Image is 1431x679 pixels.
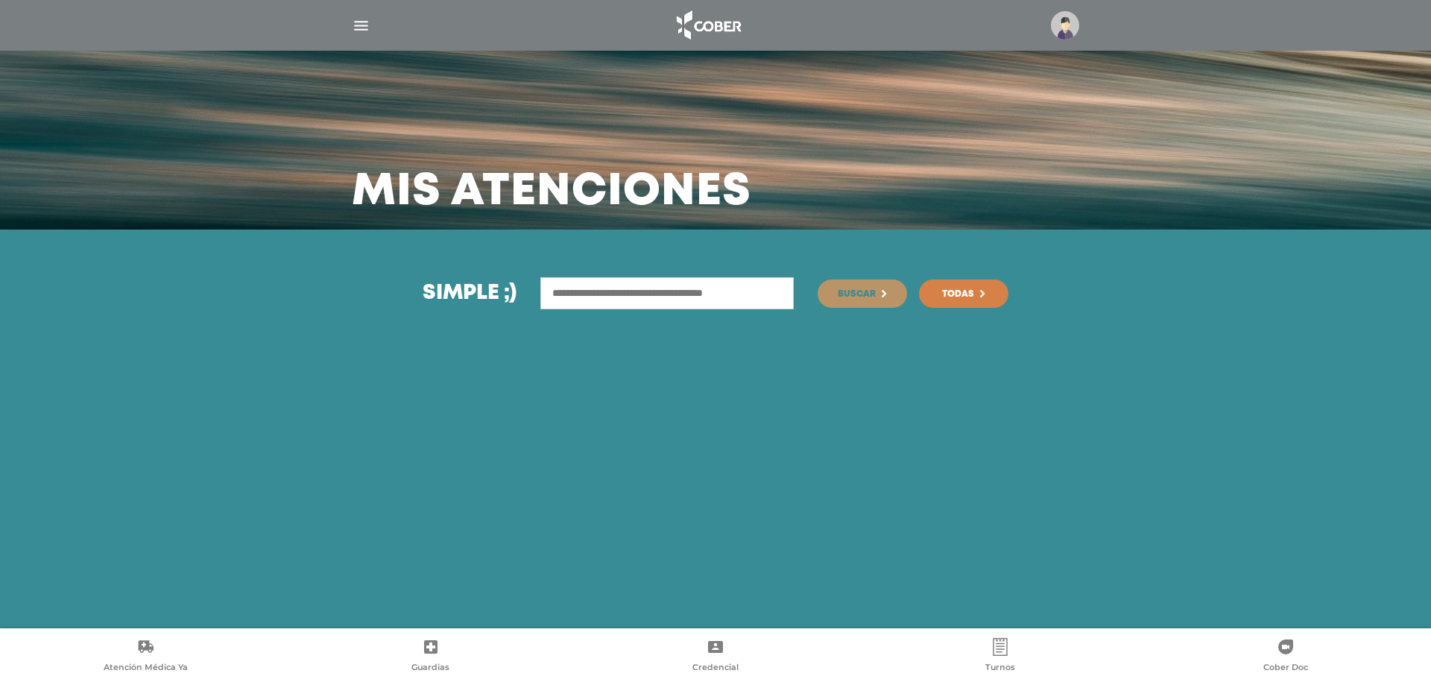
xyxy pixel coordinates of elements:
[838,290,876,299] span: Buscar
[1051,11,1079,40] img: profile-placeholder.svg
[1263,662,1308,675] span: Cober Doc
[858,638,1143,676] a: Turnos
[919,280,1008,308] a: Todas
[692,662,739,675] span: Credencial
[3,638,288,676] a: Atención Médica Ya
[985,662,1015,675] span: Turnos
[1143,638,1428,676] a: Cober Doc
[352,16,370,35] img: Cober_menu-lines-white.svg
[423,284,499,303] span: Simple
[352,173,751,212] h3: Mis atenciones
[818,280,907,308] button: Buscar
[411,662,449,675] span: Guardias
[942,290,974,299] span: Todas
[288,638,572,676] a: Guardias
[573,638,858,676] a: Credencial
[669,7,747,43] img: logo_cober_home-white.png
[504,284,517,303] span: ;)
[104,662,188,675] span: Atención Médica Ya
